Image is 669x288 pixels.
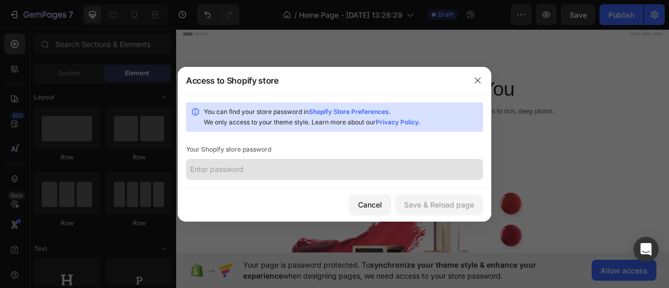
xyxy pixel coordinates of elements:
div: Open Intercom Messenger [633,237,659,262]
input: Enter password [186,159,483,180]
button: SHOP GEMKISS [264,133,362,158]
p: With GemKiss Lipstick, shades for every you, classic red, sultry nudes to rich, deep plums. [113,103,514,116]
a: Privacy Policy [376,118,419,126]
div: Save & Reload page [404,199,474,210]
p: Be Confident, Be You [113,64,514,97]
div: SHOP GEMKISS [281,140,345,152]
div: Cancel [358,199,382,210]
a: Shopify Store Preferences [309,108,389,116]
button: Cancel [349,194,391,215]
div: Your Shopify store password [186,144,483,155]
button: Save & Reload page [395,194,483,215]
div: You can find your store password in . We only access to your theme style. Learn more about our . [204,107,479,128]
div: Access to Shopify store [186,74,279,87]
